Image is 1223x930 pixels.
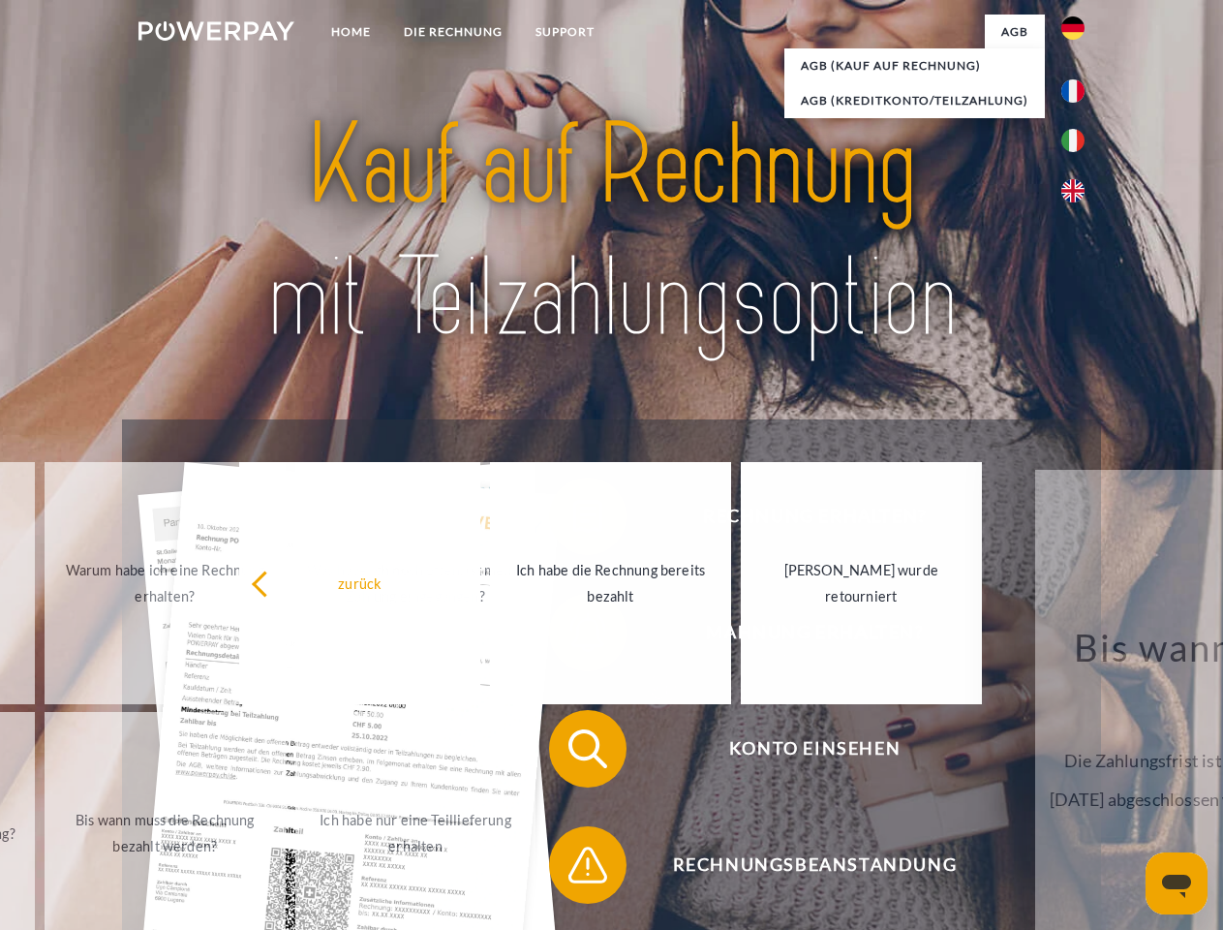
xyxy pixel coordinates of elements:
div: [PERSON_NAME] wurde retourniert [752,557,970,609]
span: Konto einsehen [577,710,1052,788]
div: Warum habe ich eine Rechnung erhalten? [56,557,274,609]
div: Ich habe nur eine Teillieferung erhalten [307,807,525,859]
img: it [1061,129,1085,152]
img: de [1061,16,1085,40]
a: AGB (Kreditkonto/Teilzahlung) [784,83,1045,118]
img: title-powerpay_de.svg [185,93,1038,371]
img: fr [1061,79,1085,103]
img: en [1061,179,1085,202]
img: qb_warning.svg [564,841,612,889]
a: DIE RECHNUNG [387,15,519,49]
a: SUPPORT [519,15,611,49]
div: Ich habe die Rechnung bereits bezahlt [502,557,719,609]
div: Bis wann muss die Rechnung bezahlt werden? [56,807,274,859]
a: agb [985,15,1045,49]
iframe: Schaltfläche zum Öffnen des Messaging-Fensters [1146,852,1208,914]
a: Home [315,15,387,49]
button: Konto einsehen [549,710,1053,788]
span: Rechnungsbeanstandung [577,826,1052,904]
img: qb_search.svg [564,725,612,773]
button: Rechnungsbeanstandung [549,826,1053,904]
img: logo-powerpay-white.svg [138,21,294,41]
div: zurück [251,570,469,596]
a: AGB (Kauf auf Rechnung) [784,48,1045,83]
